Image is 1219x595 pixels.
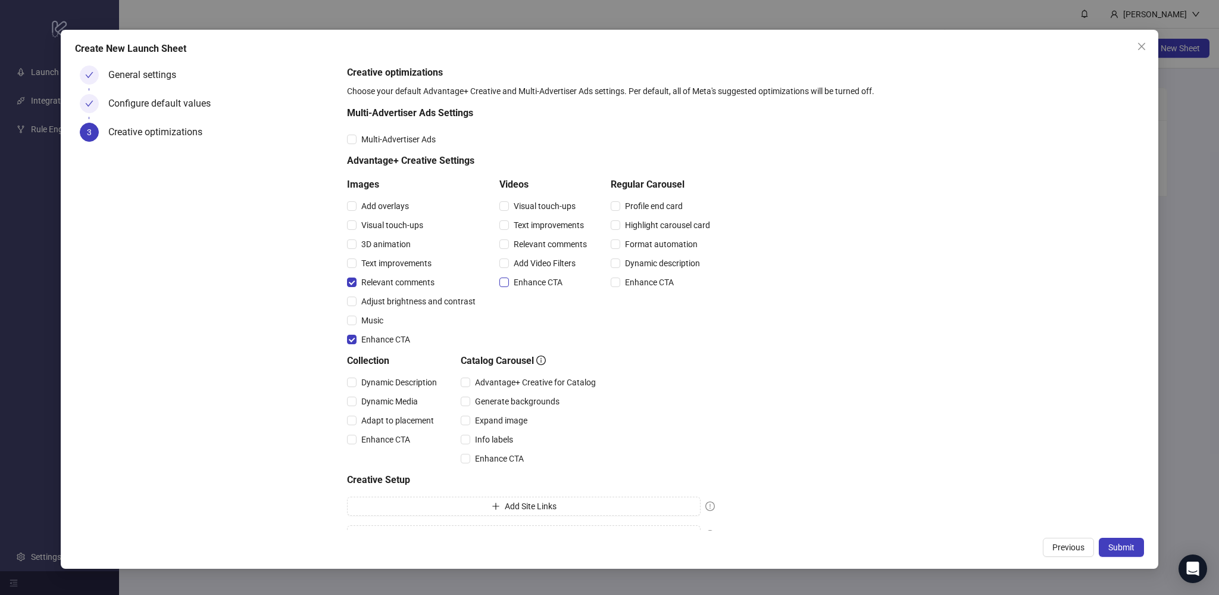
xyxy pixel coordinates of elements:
[1043,538,1094,557] button: Previous
[347,354,442,368] h5: Collection
[499,177,592,192] h5: Videos
[705,530,715,540] span: exclamation-circle
[357,200,414,213] span: Add overlays
[347,497,701,516] button: Add Site Links
[470,376,601,389] span: Advantage+ Creative for Catalog
[483,531,492,539] span: plus
[357,295,480,308] span: Adjust brightness and contrast
[347,85,1139,98] div: Choose your default Advantage+ Creative and Multi-Advertiser Ads settings. Per default, all of Me...
[620,219,715,232] span: Highlight carousel card
[470,433,518,446] span: Info labels
[347,154,715,168] h5: Advantage+ Creative Settings
[357,238,415,251] span: 3D animation
[505,501,557,511] span: Add Site Links
[620,257,705,270] span: Dynamic description
[347,177,480,192] h5: Images
[496,530,565,540] span: Add Catalog Items
[509,276,567,289] span: Enhance CTA
[620,276,679,289] span: Enhance CTA
[611,177,715,192] h5: Regular Carousel
[470,395,564,408] span: Generate backgrounds
[357,257,436,270] span: Text improvements
[509,238,592,251] span: Relevant comments
[347,106,715,120] h5: Multi-Advertiser Ads Settings
[347,66,1139,80] h5: Creative optimizations
[108,66,186,85] div: General settings
[1099,538,1144,557] button: Submit
[509,257,580,270] span: Add Video Filters
[357,414,439,427] span: Adapt to placement
[536,356,546,365] span: info-circle
[357,333,415,346] span: Enhance CTA
[620,238,702,251] span: Format automation
[492,502,500,510] span: plus
[509,219,589,232] span: Text improvements
[1179,554,1207,583] div: Open Intercom Messenger
[461,354,601,368] h5: Catalog Carousel
[85,71,93,79] span: check
[357,133,440,146] span: Multi-Advertiser Ads
[108,123,212,142] div: Creative optimizations
[347,525,701,544] button: Add Catalog Items
[357,376,442,389] span: Dynamic Description
[108,94,220,113] div: Configure default values
[357,276,439,289] span: Relevant comments
[470,414,532,427] span: Expand image
[357,395,423,408] span: Dynamic Media
[705,501,715,511] span: exclamation-circle
[620,200,687,213] span: Profile end card
[347,473,715,487] h5: Creative Setup
[357,433,415,446] span: Enhance CTA
[357,314,388,327] span: Music
[470,452,529,465] span: Enhance CTA
[357,219,428,232] span: Visual touch-ups
[509,200,580,213] span: Visual touch-ups
[1052,543,1084,552] span: Previous
[87,127,92,137] span: 3
[85,99,93,108] span: check
[1132,37,1151,56] button: Close
[1137,42,1146,51] span: close
[75,42,1143,56] div: Create New Launch Sheet
[1108,543,1134,552] span: Submit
